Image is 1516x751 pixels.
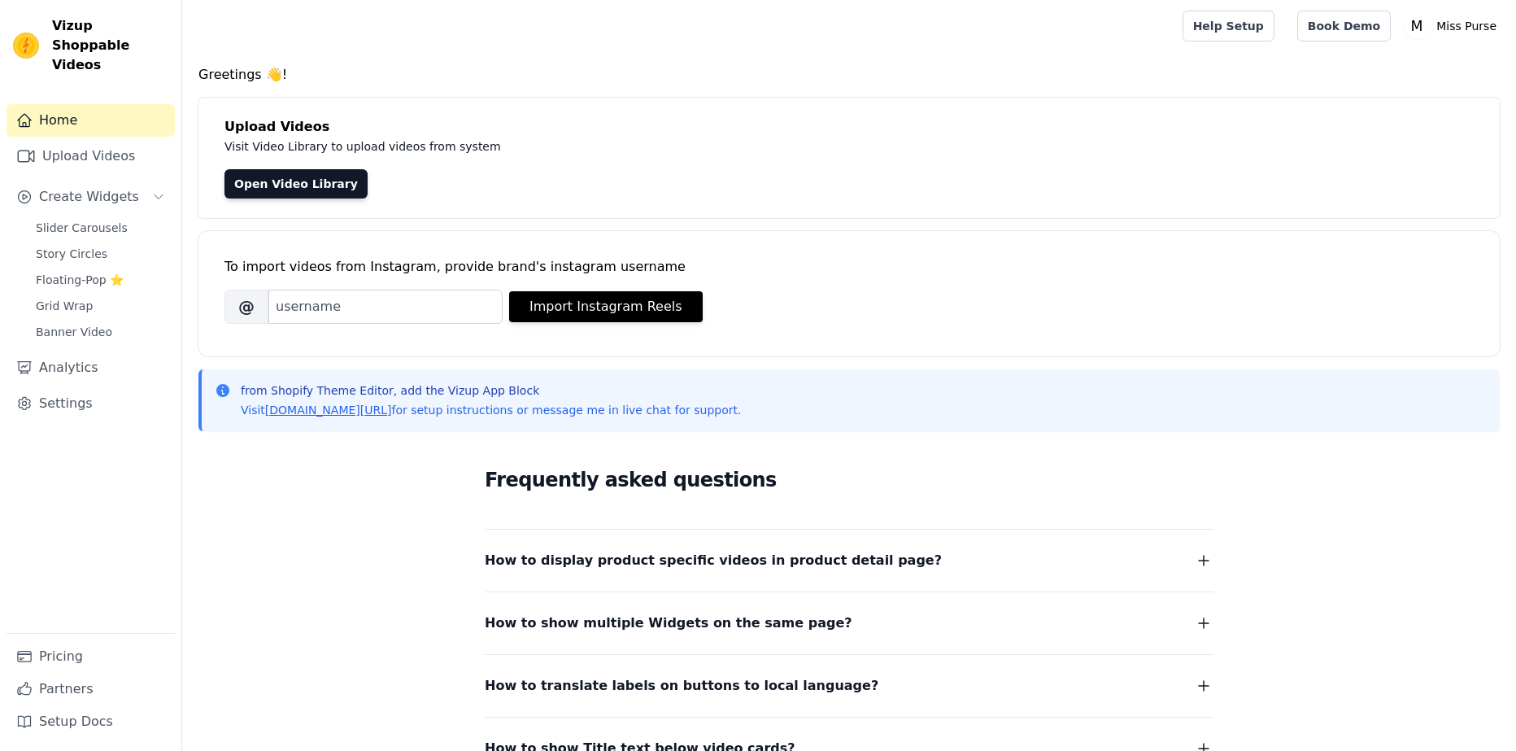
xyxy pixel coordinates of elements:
text: M [1411,18,1423,34]
a: Banner Video [26,321,175,343]
button: How to translate labels on buttons to local language? [485,675,1213,697]
span: Floating-Pop ⭐ [36,272,124,288]
a: Open Video Library [224,169,368,199]
button: How to display product specific videos in product detail page? [485,549,1213,572]
a: Grid Wrap [26,295,175,317]
span: Story Circles [36,246,107,262]
a: Partners [7,673,175,705]
span: Grid Wrap [36,298,93,314]
span: How to display product specific videos in product detail page? [485,549,942,572]
a: Story Circles [26,242,175,265]
a: Setup Docs [7,705,175,738]
button: Create Widgets [7,181,175,213]
p: Visit for setup instructions or message me in live chat for support. [241,402,741,418]
p: from Shopify Theme Editor, add the Vizup App Block [241,382,741,399]
h2: Frequently asked questions [485,464,1213,496]
p: Visit Video Library to upload videos from system [224,137,953,156]
span: @ [224,290,268,324]
h4: Upload Videos [224,117,1474,137]
a: [DOMAIN_NAME][URL] [265,404,392,417]
a: Floating-Pop ⭐ [26,269,175,291]
p: Miss Purse [1430,11,1503,41]
a: Book Demo [1297,11,1391,41]
div: To import videos from Instagram, provide brand's instagram username [224,257,1474,277]
span: How to translate labels on buttons to local language? [485,675,878,697]
span: Vizup Shoppable Videos [52,16,168,75]
a: Help Setup [1183,11,1274,41]
span: Slider Carousels [36,220,128,236]
button: Import Instagram Reels [509,291,703,322]
button: M Miss Purse [1404,11,1503,41]
span: Create Widgets [39,187,139,207]
img: Vizup [13,33,39,59]
a: Settings [7,387,175,420]
input: username [268,290,503,324]
a: Pricing [7,640,175,673]
span: Banner Video [36,324,112,340]
span: How to show multiple Widgets on the same page? [485,612,852,635]
button: How to show multiple Widgets on the same page? [485,612,1213,635]
h4: Greetings 👋! [198,65,1500,85]
a: Slider Carousels [26,216,175,239]
a: Home [7,104,175,137]
a: Upload Videos [7,140,175,172]
a: Analytics [7,351,175,384]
